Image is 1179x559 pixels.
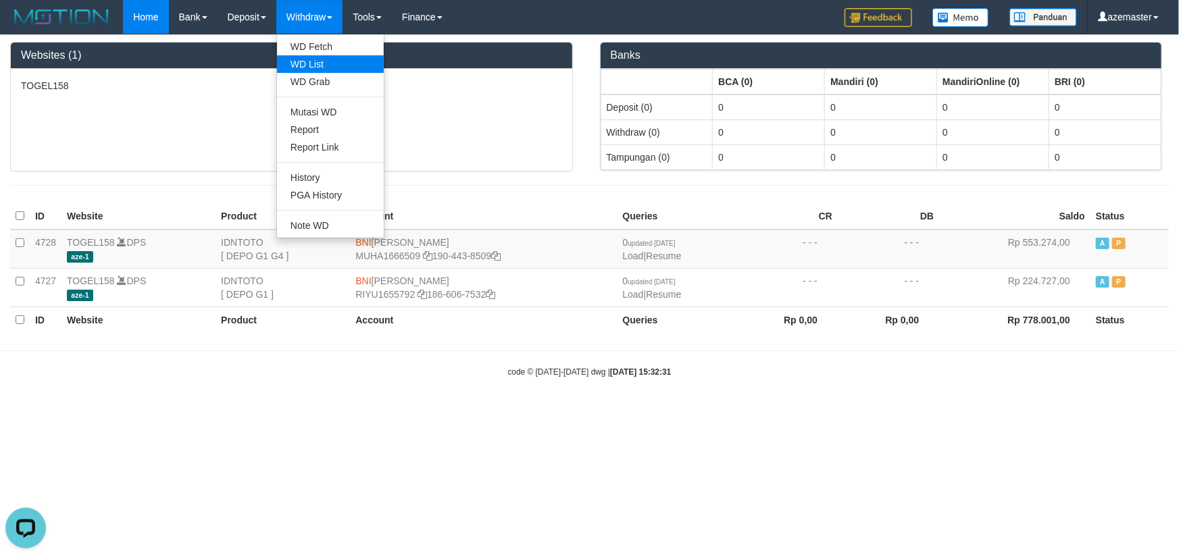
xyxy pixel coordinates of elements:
a: Load [623,250,644,261]
th: Group: activate to sort column ascending [713,69,825,95]
span: BNI [355,275,371,286]
a: TOGEL158 [67,237,115,248]
a: TOGEL158 [67,275,115,286]
td: Withdraw (0) [601,119,713,144]
th: Group: activate to sort column ascending [1049,69,1161,95]
td: IDNTOTO [ DEPO G1 G4 ] [216,230,350,269]
a: WD List [277,55,384,73]
img: Feedback.jpg [845,8,912,27]
a: PGA History [277,186,384,204]
a: Note WD [277,217,384,234]
h3: Websites (1) [21,49,562,61]
th: DB [838,203,939,230]
td: - - - [838,268,939,307]
span: aze-1 [67,290,93,301]
td: 0 [713,95,825,120]
th: Account [350,203,617,230]
span: updated [DATE] [628,240,675,247]
td: 0 [1049,119,1161,144]
a: Report [277,121,384,138]
a: WD Grab [277,73,384,90]
span: | [623,237,682,261]
a: WD Fetch [277,38,384,55]
td: 0 [713,144,825,169]
small: code © [DATE]-[DATE] dwg | [508,367,672,377]
span: 0 [623,237,676,248]
a: Load [623,289,644,300]
td: 0 [825,95,937,120]
a: Copy MUHA1666509 to clipboard [423,250,432,261]
a: Resume [646,250,681,261]
p: TOGEL158 [21,79,562,92]
td: Rp 553.274,00 [939,230,1090,269]
a: Mutasi WD [277,103,384,121]
th: ID [30,203,61,230]
span: BNI [355,237,371,248]
th: Product [216,307,350,332]
h3: Banks [611,49,1152,61]
td: 0 [937,144,1049,169]
span: Active [1096,276,1109,288]
span: Active [1096,238,1109,249]
th: Website [61,203,216,230]
td: 0 [825,144,937,169]
th: Rp 778.001,00 [939,307,1090,332]
td: 0 [713,119,825,144]
th: Group: activate to sort column ascending [825,69,937,95]
td: 4727 [30,268,61,307]
strong: [DATE] 15:32:31 [610,367,671,377]
th: Queries [618,307,736,332]
td: DPS [61,230,216,269]
th: ID [30,307,61,332]
a: Copy RIYU1655792 to clipboard [418,289,427,300]
td: Rp 224.727,00 [939,268,1090,307]
th: Queries [618,203,736,230]
th: Account [350,307,617,332]
button: Open LiveChat chat widget [5,5,46,46]
a: MUHA1666509 [355,250,420,261]
th: Status [1090,203,1169,230]
a: Copy 1904438509 to clipboard [491,250,501,261]
th: Status [1090,307,1169,332]
th: Product [216,203,350,230]
a: Resume [646,289,681,300]
img: MOTION_logo.png [10,7,113,27]
a: RIYU1655792 [355,289,415,300]
img: Button%20Memo.svg [932,8,989,27]
span: updated [DATE] [628,278,675,286]
td: 0 [937,95,1049,120]
td: DPS [61,268,216,307]
a: Copy 1866067532 to clipboard [486,289,495,300]
td: 0 [937,119,1049,144]
td: [PERSON_NAME] 186-606-7532 [350,268,617,307]
td: - - - [838,230,939,269]
td: 0 [1049,95,1161,120]
a: History [277,169,384,186]
th: CR [736,203,838,230]
td: IDNTOTO [ DEPO G1 ] [216,268,350,307]
span: Paused [1112,238,1126,249]
td: Tampungan (0) [601,144,713,169]
a: Report Link [277,138,384,156]
td: 0 [825,119,937,144]
th: Rp 0,00 [736,307,838,332]
span: aze-1 [67,251,93,263]
td: - - - [736,268,838,307]
td: 4728 [30,230,61,269]
th: Group: activate to sort column ascending [937,69,1049,95]
span: | [623,275,682,300]
span: 0 [623,275,676,286]
span: Paused [1112,276,1126,288]
th: Rp 0,00 [838,307,939,332]
th: Saldo [939,203,1090,230]
td: Deposit (0) [601,95,713,120]
td: 0 [1049,144,1161,169]
img: panduan.png [1009,8,1077,26]
td: [PERSON_NAME] 190-443-8509 [350,230,617,269]
td: - - - [736,230,838,269]
th: Group: activate to sort column ascending [601,69,713,95]
th: Website [61,307,216,332]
